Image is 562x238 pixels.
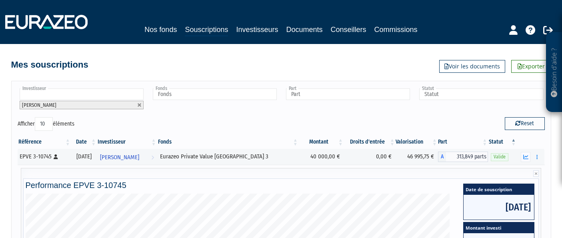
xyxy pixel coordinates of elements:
th: Droits d'entrée: activer pour trier la colonne par ordre croissant [344,135,396,149]
th: Fonds: activer pour trier la colonne par ordre croissant [157,135,299,149]
span: [PERSON_NAME] [22,102,56,108]
th: Part: activer pour trier la colonne par ordre croissant [438,135,488,149]
i: Voir l'investisseur [151,150,154,165]
div: A - Eurazeo Private Value Europe 3 [438,152,488,162]
th: Statut : activer pour trier la colonne par ordre d&eacute;croissant [488,135,517,149]
a: Investisseurs [236,24,278,35]
th: Montant: activer pour trier la colonne par ordre croissant [299,135,344,149]
a: Souscriptions [185,24,228,36]
span: [PERSON_NAME] [100,150,139,165]
a: Exporter [511,60,551,73]
label: Afficher éléments [18,117,74,131]
span: Date de souscription [464,184,534,195]
td: 0,00 € [344,149,396,165]
a: Documents [286,24,323,35]
th: Référence : activer pour trier la colonne par ordre croissant [18,135,71,149]
span: Montant investi [464,222,534,233]
h4: Mes souscriptions [11,60,88,70]
div: EPVE 3-10745 [20,152,68,161]
span: 313,849 parts [446,152,488,162]
a: Conseillers [331,24,366,35]
a: Commissions [374,24,418,35]
h4: Performance EPVE 3-10745 [26,181,537,190]
i: [Français] Personne physique [54,154,58,159]
span: Valide [491,153,508,161]
a: [PERSON_NAME] [97,149,157,165]
th: Date: activer pour trier la colonne par ordre croissant [71,135,97,149]
select: Afficheréléments [35,117,53,131]
th: Valorisation: activer pour trier la colonne par ordre croissant [396,135,438,149]
p: Besoin d'aide ? [550,36,559,108]
button: Reset [505,117,545,130]
a: Voir les documents [439,60,505,73]
a: Nos fonds [144,24,177,35]
td: 40 000,00 € [299,149,344,165]
img: 1732889491-logotype_eurazeo_blanc_rvb.png [5,15,88,29]
td: 46 995,75 € [396,149,438,165]
th: Investisseur: activer pour trier la colonne par ordre croissant [97,135,157,149]
span: [DATE] [464,195,534,220]
div: Eurazeo Private Value [GEOGRAPHIC_DATA] 3 [160,152,296,161]
span: A [438,152,446,162]
div: [DATE] [74,152,94,161]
